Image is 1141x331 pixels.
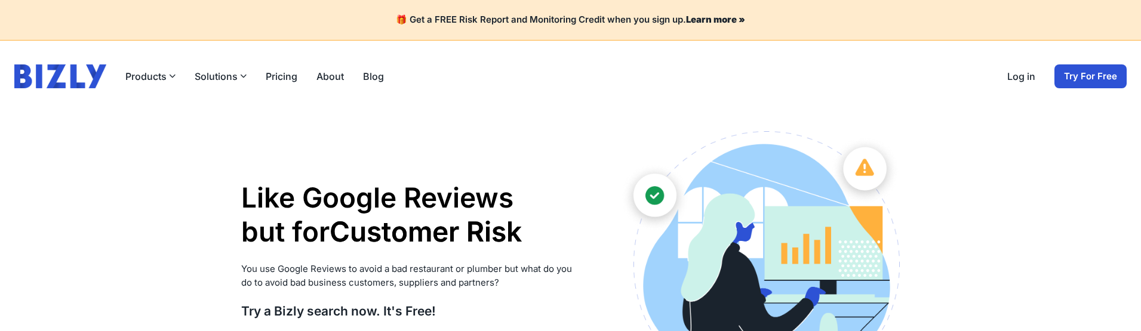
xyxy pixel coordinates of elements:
a: Log in [1007,69,1035,83]
li: Customer Risk [330,214,522,249]
a: Blog [363,69,384,83]
h1: Like Google Reviews but for [241,181,585,249]
button: Solutions [195,69,247,83]
a: About [316,69,344,83]
p: You use Google Reviews to avoid a bad restaurant or plumber but what do you do to avoid bad busin... [241,262,585,289]
a: Try For Free [1054,64,1127,88]
button: Products [125,69,176,83]
a: Pricing [266,69,297,83]
a: Learn more » [686,14,745,25]
li: Supplier Risk [330,248,522,283]
h3: Try a Bizly search now. It's Free! [241,303,585,319]
h4: 🎁 Get a FREE Risk Report and Monitoring Credit when you sign up. [14,14,1127,26]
